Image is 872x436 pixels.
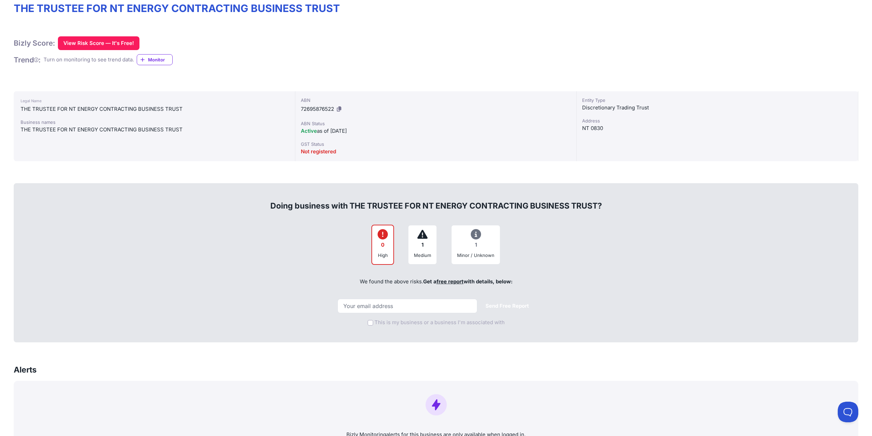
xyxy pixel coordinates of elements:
[301,128,317,134] span: Active
[21,189,851,211] div: Doing business with THE TRUSTEE FOR NT ENERGY CONTRACTING BUSINESS TRUST?
[14,38,55,48] h1: Bizly Score:
[582,104,852,112] div: Discretionary Trading Trust
[21,105,288,113] div: THE TRUSTEE FOR NT ENERGY CONTRACTING BUSINESS TRUST
[337,299,477,313] input: Your email address
[457,252,494,259] div: Minor / Unknown
[301,106,334,112] span: 72695876522
[480,299,535,313] button: Send Free Report
[14,55,41,64] h1: Trend :
[423,278,513,285] span: Get a with details, below:
[301,127,571,135] div: as of [DATE]
[148,56,172,63] span: Monitor
[457,238,494,252] div: 1
[14,2,858,14] h1: THE TRUSTEE FOR NT ENERGY CONTRACTING BUSINESS TRUST
[437,278,464,285] a: free report
[21,270,851,294] div: We found the above risks.
[374,319,505,327] label: This is my business or a business I'm associated with
[137,54,173,65] a: Monitor
[58,36,139,50] button: View Risk Score — It's Free!
[378,252,388,259] div: High
[301,120,571,127] div: ABN Status
[301,97,571,104] div: ABN
[44,56,134,64] div: Turn on monitoring to see trend data.
[414,252,431,259] div: Medium
[21,119,288,126] div: Business names
[301,141,571,148] div: GST Status
[414,238,431,252] div: 1
[582,97,852,104] div: Entity Type
[301,148,336,155] span: Not registered
[838,402,858,422] iframe: Toggle Customer Support
[378,238,388,252] div: 0
[582,117,852,124] div: Address
[21,97,288,105] div: Legal Name
[14,364,37,375] h3: Alerts
[21,126,288,134] div: THE TRUSTEE FOR NT ENERGY CONTRACTING BUSINESS TRUST
[582,124,852,132] div: NT 0830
